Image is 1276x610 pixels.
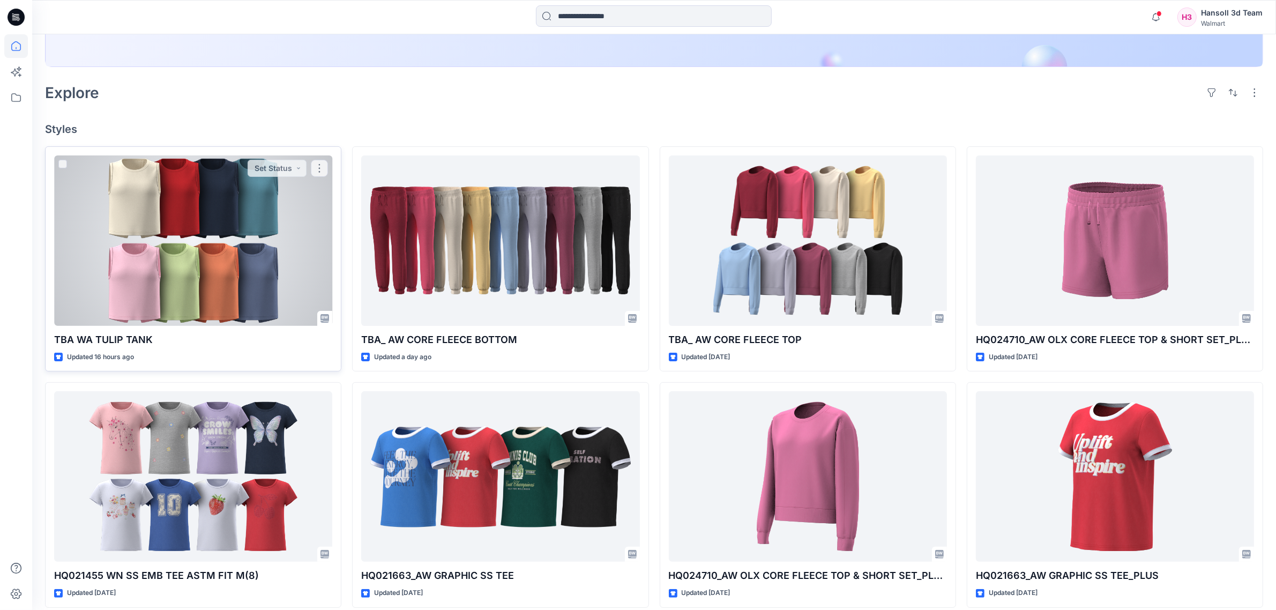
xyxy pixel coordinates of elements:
[54,568,332,583] p: HQ021455 WN SS EMB TEE ASTM FIT M(8)
[1201,19,1263,27] div: Walmart
[989,352,1038,363] p: Updated [DATE]
[669,391,947,562] a: HQ024710_AW OLX CORE FLEECE TOP & SHORT SET_PLUS
[54,332,332,347] p: TBA WA TULIP TANK
[976,568,1254,583] p: HQ021663_AW GRAPHIC SS TEE_PLUS
[361,155,639,326] a: TBA_ AW CORE FLEECE BOTTOM
[682,352,730,363] p: Updated [DATE]
[976,332,1254,347] p: HQ024710_AW OLX CORE FLEECE TOP & SHORT SET_PLUS
[67,352,134,363] p: Updated 16 hours ago
[1177,8,1197,27] div: H3
[361,568,639,583] p: HQ021663_AW GRAPHIC SS TEE
[45,123,1263,136] h4: Styles
[1201,6,1263,19] div: Hansoll 3d Team
[682,587,730,599] p: Updated [DATE]
[374,587,423,599] p: Updated [DATE]
[45,84,99,101] h2: Explore
[976,391,1254,562] a: HQ021663_AW GRAPHIC SS TEE_PLUS
[54,155,332,326] a: TBA WA TULIP TANK
[976,155,1254,326] a: HQ024710_AW OLX CORE FLEECE TOP & SHORT SET_PLUS
[669,568,947,583] p: HQ024710_AW OLX CORE FLEECE TOP & SHORT SET_PLUS
[669,332,947,347] p: TBA_ AW CORE FLEECE TOP
[67,587,116,599] p: Updated [DATE]
[989,587,1038,599] p: Updated [DATE]
[361,332,639,347] p: TBA_ AW CORE FLEECE BOTTOM
[54,391,332,562] a: HQ021455 WN SS EMB TEE ASTM FIT M(8)
[361,391,639,562] a: HQ021663_AW GRAPHIC SS TEE
[669,155,947,326] a: TBA_ AW CORE FLEECE TOP
[374,352,431,363] p: Updated a day ago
